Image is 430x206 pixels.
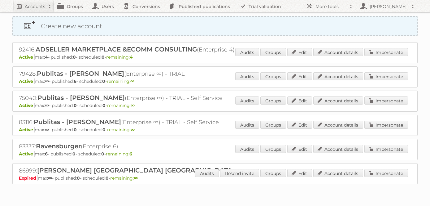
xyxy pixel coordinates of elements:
[77,175,80,181] strong: 0
[260,169,286,177] a: Groups
[364,169,408,177] a: Impersonate
[195,169,219,177] a: Audits
[364,145,408,153] a: Impersonate
[19,127,411,132] p: max: - published: - scheduled: -
[19,78,411,84] p: max: - published: - scheduled: -
[313,145,363,153] a: Account details
[260,96,286,105] a: Groups
[19,78,35,84] span: Active
[134,175,138,181] strong: ∞
[19,54,411,60] p: max: - published: - scheduled: -
[19,94,236,102] h2: 75040: (Enterprise ∞) - TRIAL - Self Service
[48,175,52,181] strong: ∞
[107,103,135,108] span: remaining:
[287,48,312,56] a: Edit
[45,127,49,132] strong: ∞
[315,3,346,10] h2: More tools
[74,103,77,108] strong: 0
[287,169,312,177] a: Edit
[260,72,286,80] a: Groups
[131,127,135,132] strong: ∞
[73,54,76,60] strong: 0
[131,103,135,108] strong: ∞
[37,70,124,77] span: Publitas - [PERSON_NAME]
[19,142,236,150] h2: 83337: (Enterprise 6)
[313,96,363,105] a: Account details
[102,127,106,132] strong: 0
[45,151,48,157] strong: 6
[313,169,363,177] a: Account details
[235,121,259,129] a: Audits
[19,46,236,54] h2: 92416: (Enterprise 4)
[260,145,286,153] a: Groups
[260,121,286,129] a: Groups
[74,78,76,84] strong: 6
[19,118,236,126] h2: 83116: (Enterprise ∞) - TRIAL - Self Service
[287,121,312,129] a: Edit
[19,103,411,108] p: max: - published: - scheduled: -
[107,127,135,132] span: remaining:
[106,151,132,157] span: remaining:
[107,78,134,84] span: remaining:
[368,3,408,10] h2: [PERSON_NAME]
[34,118,121,126] span: Publitas - [PERSON_NAME]
[364,48,408,56] a: Impersonate
[287,145,312,153] a: Edit
[36,46,197,53] span: ADSELLER MARKETPLACE &ECOMM CONSULTING
[313,48,363,56] a: Account details
[19,151,411,157] p: max: - published: - scheduled: -
[45,78,49,84] strong: ∞
[19,175,38,181] span: Expired
[37,94,125,101] span: Publitas - [PERSON_NAME]
[364,96,408,105] a: Impersonate
[287,96,312,105] a: Edit
[19,175,411,181] p: max: - published: - scheduled: -
[235,145,259,153] a: Audits
[106,54,133,60] span: remaining:
[19,127,35,132] span: Active
[45,54,48,60] strong: 4
[101,151,104,157] strong: 0
[37,167,236,174] span: [PERSON_NAME] [GEOGRAPHIC_DATA] [GEOGRAPHIC_DATA]
[19,151,35,157] span: Active
[235,96,259,105] a: Audits
[25,3,45,10] h2: Accounts
[72,151,76,157] strong: 0
[110,175,138,181] span: remaining:
[260,48,286,56] a: Groups
[130,78,134,84] strong: ∞
[220,169,259,177] a: Resend invite
[102,78,105,84] strong: 0
[364,121,408,129] a: Impersonate
[13,17,417,35] a: Create new account
[74,127,77,132] strong: 0
[102,54,105,60] strong: 0
[235,72,259,80] a: Audits
[102,103,106,108] strong: 0
[313,72,363,80] a: Account details
[45,103,49,108] strong: ∞
[130,54,133,60] strong: 4
[364,72,408,80] a: Impersonate
[19,167,236,175] h2: 86999: (Bronze ∞) - TRIAL - Self Service
[19,103,35,108] span: Active
[313,121,363,129] a: Account details
[235,48,259,56] a: Audits
[287,72,312,80] a: Edit
[19,70,236,78] h2: 79428: (Enterprise ∞) - TRIAL
[36,142,81,150] span: Ravensburger
[19,54,35,60] span: Active
[129,151,132,157] strong: 6
[106,175,109,181] strong: 0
